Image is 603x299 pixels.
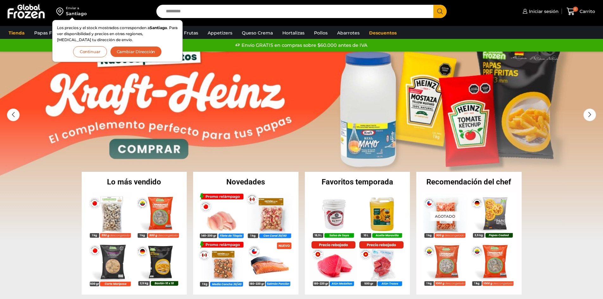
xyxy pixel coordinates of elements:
p: Agotado [430,211,460,221]
strong: Santiago [150,25,167,30]
a: Tienda [5,27,28,39]
a: Papas Fritas [31,27,65,39]
div: Next slide [583,109,596,121]
a: Iniciar sesión [521,5,559,18]
span: 0 [573,7,578,12]
a: Appetizers [204,27,236,39]
a: Hortalizas [279,27,308,39]
h2: Favoritos temporada [305,178,410,186]
h2: Recomendación del chef [416,178,522,186]
div: Previous slide [7,109,20,121]
a: 0 Carrito [565,4,597,19]
div: Santiago [66,10,87,17]
p: Los precios y el stock mostrados corresponden a . Para ver disponibilidad y precios en otras regi... [57,25,178,43]
a: Abarrotes [334,27,363,39]
h2: Novedades [193,178,298,186]
div: Enviar a [66,6,87,10]
a: Pollos [311,27,331,39]
img: address-field-icon.svg [56,6,66,17]
a: Queso Crema [239,27,276,39]
button: Continuar [73,46,107,57]
h2: Lo más vendido [82,178,187,186]
button: Cambiar Dirección [110,46,162,57]
button: Search button [433,5,447,18]
a: Descuentos [366,27,400,39]
span: Iniciar sesión [527,8,559,15]
span: Carrito [578,8,595,15]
